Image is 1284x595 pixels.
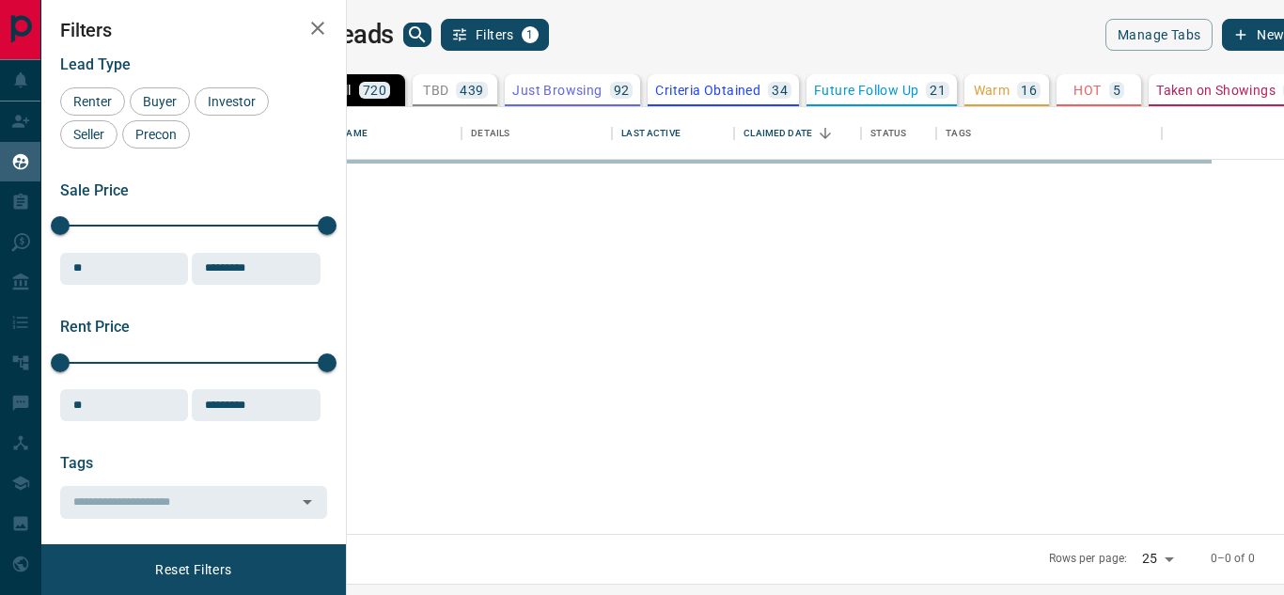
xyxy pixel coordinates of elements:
[512,84,602,97] p: Just Browsing
[403,23,431,47] button: search button
[143,554,243,586] button: Reset Filters
[339,107,368,160] div: Name
[614,84,630,97] p: 92
[524,28,537,41] span: 1
[201,94,262,109] span: Investor
[462,107,612,160] div: Details
[1211,551,1255,567] p: 0–0 of 0
[130,87,190,116] div: Buyer
[1135,545,1180,572] div: 25
[460,84,483,97] p: 439
[67,94,118,109] span: Renter
[1113,84,1120,97] p: 5
[930,84,946,97] p: 21
[136,94,183,109] span: Buyer
[1021,84,1037,97] p: 16
[621,107,680,160] div: Last Active
[655,84,760,97] p: Criteria Obtained
[1156,84,1276,97] p: Taken on Showings
[812,120,838,147] button: Sort
[441,19,549,51] button: Filters1
[814,84,918,97] p: Future Follow Up
[195,87,269,116] div: Investor
[870,107,906,160] div: Status
[936,107,1161,160] div: Tags
[1049,551,1128,567] p: Rows per page:
[60,318,130,336] span: Rent Price
[861,107,936,160] div: Status
[734,107,861,160] div: Claimed Date
[60,19,327,41] h2: Filters
[60,120,117,149] div: Seller
[363,84,386,97] p: 720
[60,87,125,116] div: Renter
[60,454,93,472] span: Tags
[60,55,131,73] span: Lead Type
[744,107,812,160] div: Claimed Date
[1073,84,1101,97] p: HOT
[946,107,971,160] div: Tags
[129,127,183,142] span: Precon
[612,107,734,160] div: Last Active
[423,84,448,97] p: TBD
[772,84,788,97] p: 34
[1105,19,1213,51] button: Manage Tabs
[67,127,111,142] span: Seller
[471,107,509,160] div: Details
[330,107,462,160] div: Name
[60,181,129,199] span: Sale Price
[974,84,1010,97] p: Warm
[294,489,321,515] button: Open
[122,120,190,149] div: Precon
